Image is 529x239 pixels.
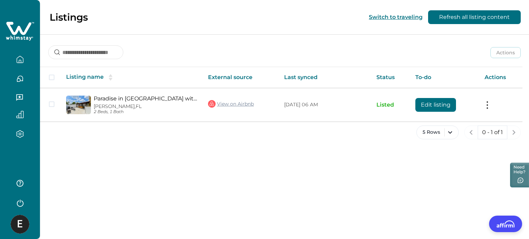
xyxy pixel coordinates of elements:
[369,14,423,20] button: Switch to traveling
[482,129,503,136] p: 0 - 1 of 1
[415,98,456,112] button: Edit listing
[279,67,371,88] th: Last synced
[479,67,522,88] th: Actions
[416,126,459,139] button: 5 Rows
[11,215,29,233] img: Whimstay Host
[208,99,254,108] a: View on Airbnb
[371,67,410,88] th: Status
[61,67,203,88] th: Listing name
[376,101,405,108] p: Listed
[428,10,521,24] button: Refresh all listing content
[94,104,197,109] p: [PERSON_NAME], FL
[203,67,279,88] th: External source
[94,109,197,115] p: 2 Beds, 1 Bath
[490,47,521,58] button: Actions
[410,67,479,88] th: To-do
[104,74,117,81] button: sorting
[464,126,478,139] button: previous page
[50,11,88,23] p: Listings
[66,96,91,114] img: propertyImage_Paradise in Brandon with luxurious 6 person spa
[284,101,365,108] p: [DATE] 06 AM
[507,126,521,139] button: next page
[478,126,507,139] button: 0 - 1 of 1
[94,95,197,102] a: Paradise in [GEOGRAPHIC_DATA] with luxurious 6 person spa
